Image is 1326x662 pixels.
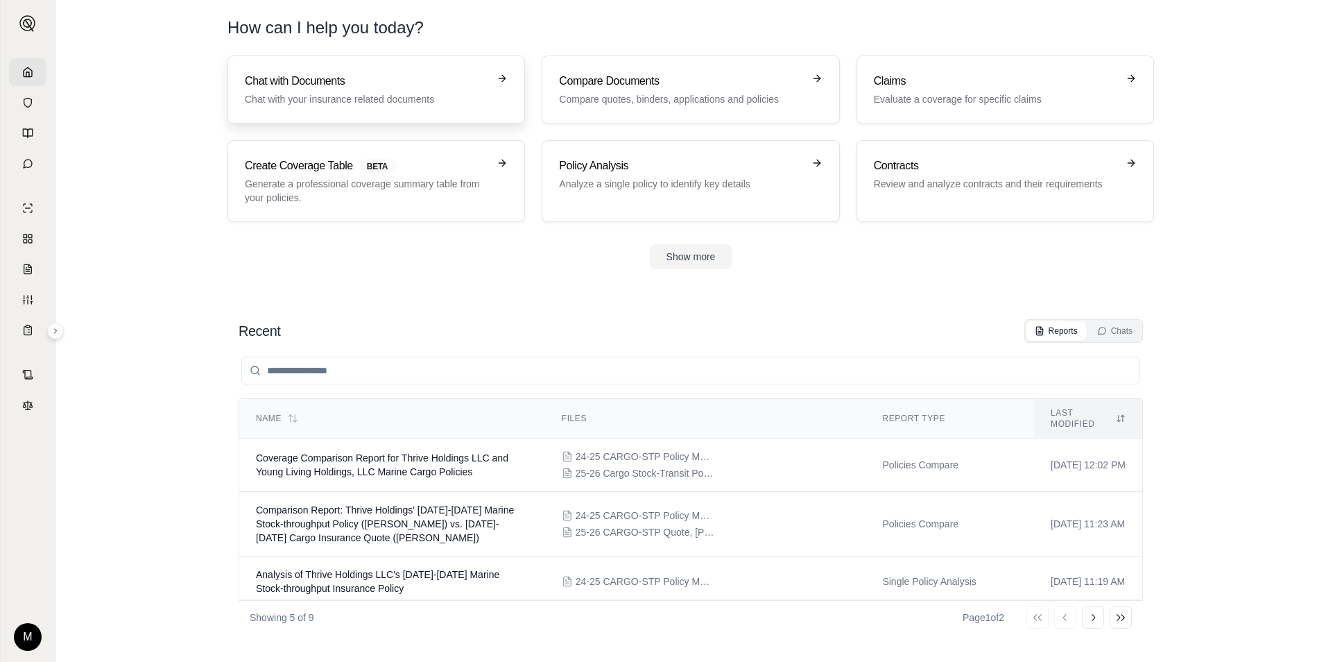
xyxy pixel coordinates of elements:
[14,10,42,37] button: Expand sidebar
[576,509,714,523] span: 24-25 CARGO-STP Policy MDOTE000324 Lloyds-Miller.pdf
[9,89,46,117] a: Documents Vault
[874,73,1117,90] h3: Claims
[227,17,1154,39] h1: How can I help you today?
[9,286,46,314] a: Custom Report
[9,119,46,147] a: Prompt Library
[14,623,42,651] div: M
[856,140,1154,222] a: ContractsReview and analyze contracts and their requirements
[9,316,46,344] a: Coverage Table
[9,225,46,253] a: Policy Comparisons
[1034,492,1142,557] td: [DATE] 11:23 AM
[559,177,802,191] p: Analyze a single policy to identify key details
[359,159,396,174] span: BETA
[9,194,46,222] a: Single Policy
[1089,321,1141,341] button: Chats
[576,575,714,588] span: 24-25 CARGO-STP Policy MDOTE000324 Lloyds-Miller.pdf
[245,177,488,205] p: Generate a professional coverage summary table from your policies.
[1097,325,1133,337] div: Chats
[866,557,1034,607] td: Single Policy Analysis
[239,321,280,341] h2: Recent
[256,452,508,477] span: Coverage Comparison Report for Thrive Holdings LLC and Young Living Holdings, LLC Marine Cargo Po...
[650,244,732,269] button: Show more
[227,56,525,124] a: Chat with DocumentsChat with your insurance related documents
[963,611,1004,625] div: Page 1 of 2
[576,466,714,480] span: 25-26 Cargo Stock-Transit Policy FAL-35854.pdf
[545,399,866,439] th: Files
[1035,325,1078,337] div: Reports
[576,525,714,539] span: 25-26 CARGO-STP Quote, Falvey.pdf
[874,177,1117,191] p: Review and analyze contracts and their requirements
[559,73,802,90] h3: Compare Documents
[9,361,46,389] a: Contract Analysis
[256,504,514,543] span: Comparison Report: Thrive Holdings' 2024-2025 Marine Stock-throughput Policy (Lloyds-Miller) vs. ...
[1034,439,1142,492] td: [DATE] 12:02 PM
[856,56,1154,124] a: ClaimsEvaluate a coverage for specific claims
[1034,557,1142,607] td: [DATE] 11:19 AM
[559,158,802,174] h3: Policy Analysis
[9,58,46,86] a: Home
[9,255,46,283] a: Claim Coverage
[9,150,46,178] a: Chat
[256,569,499,594] span: Analysis of Thrive Holdings LLC's 2024-2025 Marine Stock-throughput Insurance Policy
[9,391,46,419] a: Legal Search Engine
[559,92,802,106] p: Compare quotes, binders, applications and policies
[19,15,36,32] img: Expand sidebar
[874,92,1117,106] p: Evaluate a coverage for specific claims
[245,73,488,90] h3: Chat with Documents
[874,158,1117,174] h3: Contracts
[866,439,1034,492] td: Policies Compare
[576,450,714,464] span: 24-25 CARGO-STP Policy MDOTE000324 Lloyds-Miller.pdf
[227,140,525,222] a: Create Coverage TableBETAGenerate a professional coverage summary table from your policies.
[1026,321,1086,341] button: Reports
[866,492,1034,557] td: Policies Compare
[250,611,314,625] p: Showing 5 of 9
[245,92,488,106] p: Chat with your insurance related documents
[245,158,488,174] h3: Create Coverage Table
[542,140,839,222] a: Policy AnalysisAnalyze a single policy to identify key details
[47,323,64,339] button: Expand sidebar
[866,399,1034,439] th: Report Type
[256,413,528,424] div: Name
[542,56,839,124] a: Compare DocumentsCompare quotes, binders, applications and policies
[1051,407,1126,430] div: Last modified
